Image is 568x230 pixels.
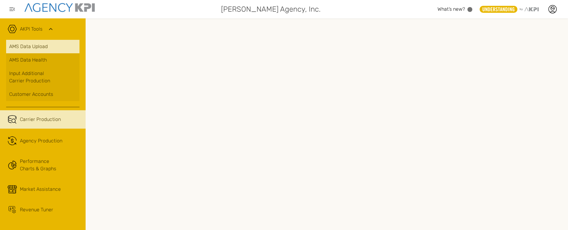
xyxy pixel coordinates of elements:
div: Revenue Tuner [20,206,53,213]
div: Market Assistance [20,186,61,193]
a: Customer Accounts [6,88,79,101]
div: Customer Accounts [9,91,76,98]
a: AKPI Tools [20,25,42,33]
span: AMS Data Health [9,56,47,64]
a: AMS Data Health [6,53,79,67]
img: agencykpi-logo-550x69-2d9e3fa8.png [24,3,95,12]
span: [PERSON_NAME] Agency, Inc. [221,4,321,15]
span: Agency Production [20,137,62,145]
a: AMS Data Upload [6,40,79,53]
span: What’s new? [437,6,465,12]
span: Carrier Production [20,116,61,123]
a: Input AdditionalCarrier Production [6,67,79,88]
